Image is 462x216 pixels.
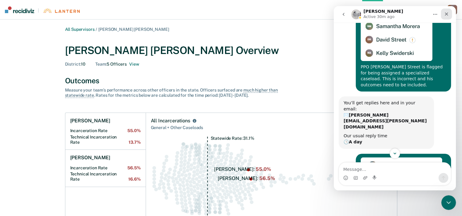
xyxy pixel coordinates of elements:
[15,133,28,138] b: A day
[98,27,169,32] span: [PERSON_NAME] [PERSON_NAME]
[129,140,140,145] span: 13.7%
[65,150,146,187] a: [PERSON_NAME]Incarceration Rate56.5%Technical Incarceration Rate16.6%
[70,128,141,133] h2: Incarceration Rate
[10,106,93,123] b: [PERSON_NAME][EMAIL_ADDRESS][PERSON_NAME][DOMAIN_NAME]
[34,8,43,13] span: |
[447,5,457,15] div: A M
[56,142,66,153] button: Scroll to bottom
[334,6,456,190] iframe: Intercom live chat
[5,90,100,142] div: You’ll get replies here and in your email:✉️[PERSON_NAME][EMAIL_ADDRESS][PERSON_NAME][DOMAIN_NAME...
[441,195,456,210] iframe: Intercom live chat
[70,155,110,161] h1: [PERSON_NAME]
[129,62,139,67] button: 5 officers on Nikki Lynn Wiggins's Team
[95,62,139,67] div: 5 Officers
[19,169,24,174] button: Gif picker
[65,44,397,57] div: [PERSON_NAME] [PERSON_NAME] Overview
[94,27,98,32] span: /
[151,124,392,131] div: General + Other Caseloads
[70,165,141,171] h2: Incarceration Rate
[65,62,81,67] span: District :
[105,167,115,177] button: Send a message…
[5,6,34,13] img: Recidiviz
[10,94,95,124] div: You’ll get replies here and in your email: ✉️
[65,113,146,150] a: [PERSON_NAME]Incarceration Rate55.0%Technical Incarceration Rate13.7%
[65,88,279,98] div: Measure your team’s performance across other officer s in the state. Officer s surfaced are . Rat...
[70,118,110,124] h1: [PERSON_NAME]
[447,5,457,15] button: AM
[5,157,117,167] textarea: Message…
[127,165,140,171] span: 56.5%
[39,169,44,174] button: Start recording
[127,128,140,133] span: 55.0%
[27,58,112,82] div: PPO [PERSON_NAME] Street is flagged for being assigned a specialized caseload. This is incorrect ...
[65,62,86,67] div: 10
[5,90,117,147] div: Operator says…
[5,6,80,13] a: |
[70,171,141,182] h2: Technical Incarceration Rate
[210,136,254,141] tspan: Statewide Rate: 31.1%
[95,62,107,67] span: Team :
[151,118,190,124] div: All Incarcerations
[70,135,141,145] h2: Technical Incarceration Rate
[65,76,397,85] div: Outcomes
[29,169,34,174] button: Upload attachment
[10,127,95,139] div: Our usual reply time 🕒
[191,118,198,124] button: All Incarcerations
[65,88,278,98] span: much higher than statewide rate
[43,9,80,13] img: Lantern
[65,27,95,32] a: All Supervisors
[128,177,140,182] span: 16.6%
[9,169,14,174] button: Emoji picker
